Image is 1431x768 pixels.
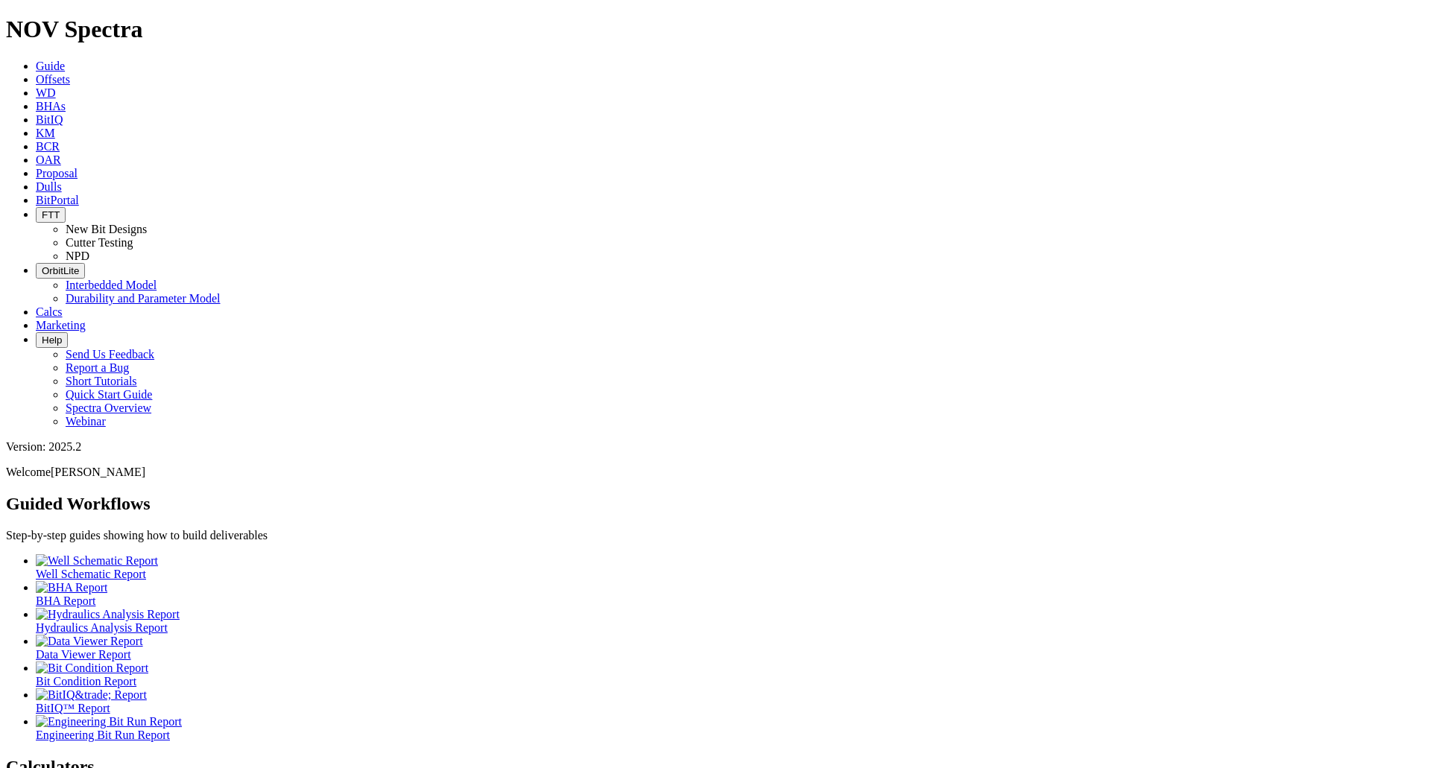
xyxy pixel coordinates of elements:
h2: Guided Workflows [6,494,1425,514]
img: BitIQ&trade; Report [36,688,147,702]
a: BCR [36,140,60,153]
a: Data Viewer Report Data Viewer Report [36,635,1425,661]
span: Well Schematic Report [36,568,146,580]
a: Bit Condition Report Bit Condition Report [36,661,1425,688]
a: Offsets [36,73,70,86]
a: Well Schematic Report Well Schematic Report [36,554,1425,580]
img: Hydraulics Analysis Report [36,608,180,621]
a: Interbedded Model [66,279,157,291]
img: Engineering Bit Run Report [36,715,182,729]
img: Bit Condition Report [36,661,148,675]
a: Short Tutorials [66,375,137,387]
a: BitIQ&trade; Report BitIQ™ Report [36,688,1425,714]
a: BitIQ [36,113,63,126]
a: Durability and Parameter Model [66,292,221,305]
span: Help [42,334,62,346]
p: Step-by-step guides showing how to build deliverables [6,529,1425,542]
a: KM [36,127,55,139]
a: Quick Start Guide [66,388,152,401]
span: BHA Report [36,594,95,607]
a: Dulls [36,180,62,193]
img: Well Schematic Report [36,554,158,568]
a: Report a Bug [66,361,129,374]
a: Calcs [36,305,63,318]
a: Marketing [36,319,86,331]
span: BitIQ™ Report [36,702,110,714]
button: FTT [36,207,66,223]
a: BHAs [36,100,66,112]
a: Engineering Bit Run Report Engineering Bit Run Report [36,715,1425,741]
a: BHA Report BHA Report [36,581,1425,607]
span: Engineering Bit Run Report [36,729,170,741]
a: Hydraulics Analysis Report Hydraulics Analysis Report [36,608,1425,634]
a: Webinar [66,415,106,428]
a: NPD [66,250,89,262]
a: New Bit Designs [66,223,147,235]
a: OAR [36,153,61,166]
h1: NOV Spectra [6,16,1425,43]
span: [PERSON_NAME] [51,466,145,478]
span: Bit Condition Report [36,675,136,688]
span: FTT [42,209,60,220]
a: Send Us Feedback [66,348,154,361]
button: OrbitLite [36,263,85,279]
a: Guide [36,60,65,72]
span: OrbitLite [42,265,79,276]
a: Cutter Testing [66,236,133,249]
span: Data Viewer Report [36,648,131,661]
a: WD [36,86,56,99]
p: Welcome [6,466,1425,479]
div: Version: 2025.2 [6,440,1425,454]
button: Help [36,332,68,348]
a: Spectra Overview [66,402,151,414]
a: BitPortal [36,194,79,206]
img: BHA Report [36,581,107,594]
img: Data Viewer Report [36,635,143,648]
span: Hydraulics Analysis Report [36,621,168,634]
a: Proposal [36,167,78,180]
